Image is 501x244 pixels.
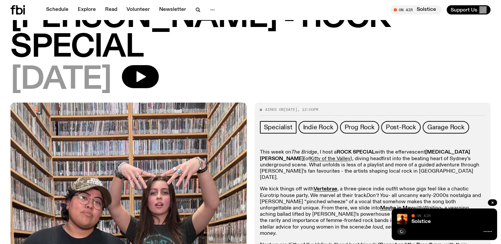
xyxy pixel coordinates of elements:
a: Post-Rock [381,121,421,134]
a: Kitty of the Valley [310,156,350,161]
span: Support Us [451,7,477,13]
a: Explore [74,5,100,14]
strong: ROCK SPECIAL [337,150,375,155]
a: Maybe in May [380,206,413,211]
span: Post-Rock [386,124,416,131]
a: Newsletter [155,5,190,14]
span: Garage Rock [427,124,464,131]
a: Schedule [42,5,72,14]
a: Vertebrae [314,186,337,192]
em: The Bridge [291,150,317,155]
span: Prog Rock [345,124,375,131]
p: We kick things off with , a three-piece indie outfit whose gigs feel like a chaotic Eurotrip hous... [260,186,486,237]
em: Don’t You [366,193,388,198]
a: Volunteer [123,5,154,14]
a: Prog Rock [340,121,379,134]
span: Specialist [264,124,292,131]
span: Aired on [265,107,284,112]
span: [DATE] [284,107,297,112]
span: [DATE] [11,65,111,95]
a: Read [101,5,121,14]
a: Specialist [260,121,296,134]
span: , 12:00pm [297,107,318,112]
a: Garage Rock [423,121,469,134]
p: This week on , I host a with the effervescent (of ), diving headfirst into the beating heart of S... [260,149,486,181]
button: On AirSolstice [390,5,441,14]
a: Indie Rock [298,121,338,134]
a: Solstice [411,219,431,224]
a: [MEDICAL_DATA][PERSON_NAME] [260,150,470,161]
span: On Air [417,213,431,218]
button: Support Us [447,5,490,14]
em: be loud, set boundaries, and always ask for more money. [260,225,481,236]
span: Indie Rock [303,124,333,131]
img: A girl standing in the ocean as waist level, staring into the rise of the sun. [397,214,407,224]
em: Waiting [423,206,441,211]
